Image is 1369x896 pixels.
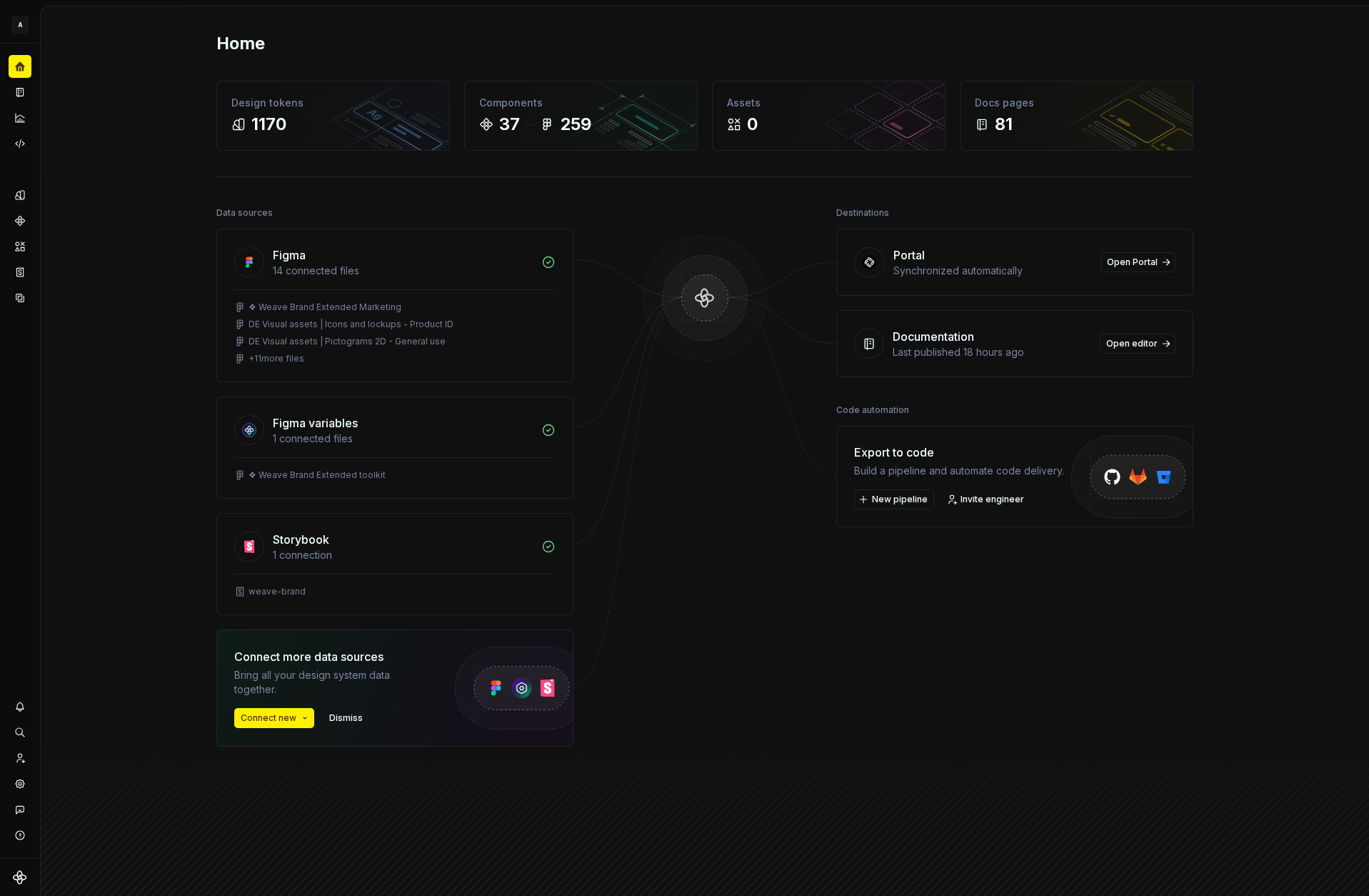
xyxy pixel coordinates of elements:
[216,229,573,382] a: Figma14 connected files❖ Weave Brand Extended MarketingDE Visual assets | Icons and lockups - Pro...
[9,184,31,206] a: Design tokens
[836,203,889,223] div: Destinations
[216,81,450,151] a: Design tokens1170
[234,708,314,728] button: Connect new
[943,489,1030,509] a: Invite engineer
[836,400,909,420] div: Code automation
[9,209,31,232] a: Components
[727,96,931,110] div: Assets
[249,319,453,330] div: DE Visual assets | Icons and lockups - Product ID
[747,113,758,136] div: 0
[273,531,329,548] div: Storybook
[1106,338,1158,349] span: Open editor
[854,489,934,509] button: New pipeline
[9,695,31,718] button: Notifications
[273,414,358,432] div: Figma variables
[464,81,698,151] a: Components37259
[1107,257,1158,268] span: Open Portal
[249,302,401,313] div: ❖ Weave Brand Extended Marketing
[9,132,31,155] a: Code automation
[712,81,946,151] a: Assets0
[1100,252,1175,272] a: Open Portal
[249,353,304,364] div: + 11 more files
[1100,334,1175,354] a: Open editor
[9,747,31,770] a: Invite team
[893,264,1092,278] div: Synchronized automatically
[249,336,446,347] div: DE Visual assets | Pictograms 2D - General use
[3,9,37,40] button: A
[9,287,31,309] a: Data sources
[9,106,31,129] a: Analytics
[234,668,427,697] div: Bring all your design system data together.
[234,648,427,665] div: Connect more data sources
[273,264,533,278] div: 14 connected files
[273,247,306,264] div: Figma
[241,712,296,724] span: Connect new
[231,96,435,110] div: Design tokens
[13,870,27,885] svg: Supernova Logo
[11,16,29,34] div: A
[216,513,573,615] a: Storybook1 connectionweave-brand
[9,798,31,821] button: Contact support
[329,712,363,724] span: Dismiss
[893,345,1091,359] div: Last published 18 hours ago
[9,772,31,795] a: Settings
[249,586,306,597] div: weave-brand
[216,203,273,223] div: Data sources
[216,32,265,55] h2: Home
[872,494,928,505] span: New pipeline
[9,261,31,284] a: Storybook stories
[323,708,369,728] button: Dismiss
[251,113,286,136] div: 1170
[479,96,683,110] div: Components
[995,113,1013,136] div: 81
[216,397,573,499] a: Figma variables1 connected files❖ Weave Brand Extended toolkit
[499,113,520,136] div: 37
[249,469,386,481] div: ❖ Weave Brand Extended toolkit
[9,55,31,78] a: Home
[560,113,591,136] div: 259
[9,721,31,744] button: Search ⌘K
[273,432,533,446] div: 1 connected files
[960,81,1193,151] a: Docs pages81
[975,96,1178,110] div: Docs pages
[273,548,533,562] div: 1 connection
[893,328,974,345] div: Documentation
[893,247,925,264] div: Portal
[9,235,31,258] a: Assets
[854,444,1064,461] div: Export to code
[854,464,1064,478] div: Build a pipeline and automate code delivery.
[961,494,1024,505] span: Invite engineer
[9,81,31,104] a: Documentation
